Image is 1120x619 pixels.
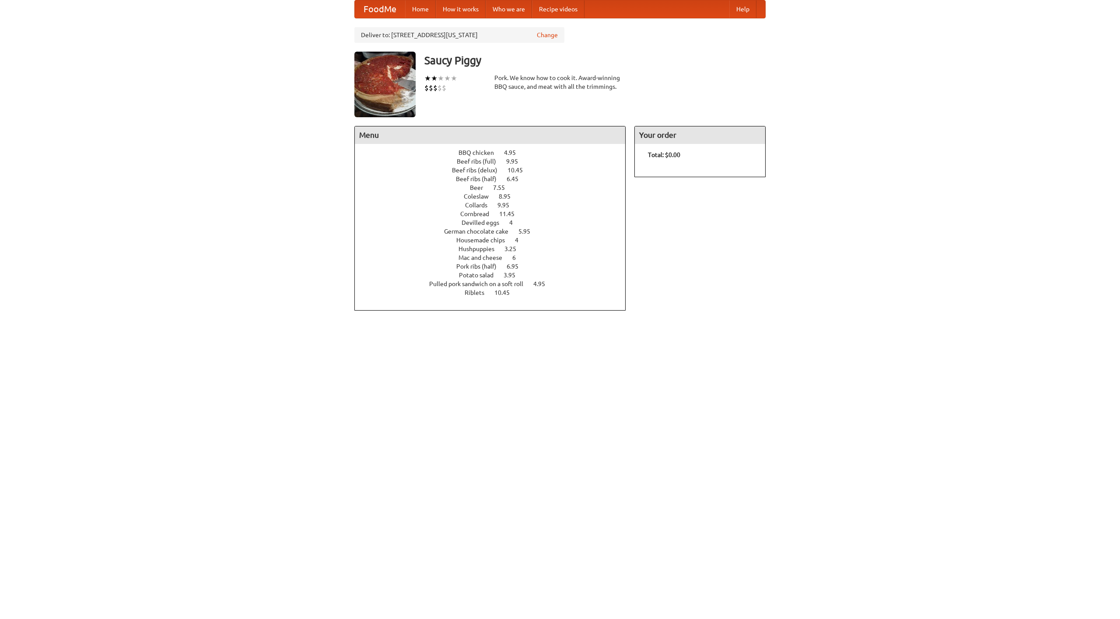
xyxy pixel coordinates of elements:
span: Beef ribs (half) [456,175,505,182]
span: 6 [512,254,525,261]
span: 3.25 [504,245,525,252]
a: Hushpuppies 3.25 [458,245,532,252]
span: 4.95 [533,280,554,287]
span: Riblets [465,289,493,296]
li: $ [424,83,429,93]
a: Riblets 10.45 [465,289,526,296]
span: 10.45 [494,289,518,296]
a: Help [729,0,756,18]
a: Collards 9.95 [465,202,525,209]
div: Deliver to: [STREET_ADDRESS][US_STATE] [354,27,564,43]
li: ★ [451,73,457,83]
a: Potato salad 3.95 [459,272,532,279]
span: Beef ribs (delux) [452,167,506,174]
span: 7.55 [493,184,514,191]
div: Pork. We know how to cook it. Award-winning BBQ sauce, and meat with all the trimmings. [494,73,626,91]
h3: Saucy Piggy [424,52,766,69]
a: Home [405,0,436,18]
a: Beer 7.55 [470,184,521,191]
a: Beef ribs (delux) 10.45 [452,167,539,174]
a: Housemade chips 4 [456,237,535,244]
span: Devilled eggs [462,219,508,226]
span: Cornbread [460,210,498,217]
span: 6.45 [507,175,527,182]
span: Hushpuppies [458,245,503,252]
span: Beer [470,184,492,191]
span: Coleslaw [464,193,497,200]
a: How it works [436,0,486,18]
li: ★ [431,73,437,83]
a: BBQ chicken 4.95 [458,149,532,156]
li: ★ [437,73,444,83]
span: 3.95 [504,272,524,279]
span: BBQ chicken [458,149,503,156]
span: Housemade chips [456,237,514,244]
li: $ [442,83,446,93]
span: 4 [515,237,527,244]
span: 9.95 [506,158,527,165]
span: 4.95 [504,149,525,156]
span: German chocolate cake [444,228,517,235]
img: angular.jpg [354,52,416,117]
a: Coleslaw 8.95 [464,193,527,200]
li: $ [433,83,437,93]
li: ★ [444,73,451,83]
b: Total: $0.00 [648,151,680,158]
span: Pulled pork sandwich on a soft roll [429,280,532,287]
li: $ [429,83,433,93]
span: 9.95 [497,202,518,209]
a: Change [537,31,558,39]
a: Mac and cheese 6 [458,254,532,261]
h4: Your order [635,126,765,144]
a: FoodMe [355,0,405,18]
span: Collards [465,202,496,209]
span: 8.95 [499,193,519,200]
a: Beef ribs (full) 9.95 [457,158,534,165]
a: Pulled pork sandwich on a soft roll 4.95 [429,280,561,287]
span: 11.45 [499,210,523,217]
span: Pork ribs (half) [456,263,505,270]
a: Beef ribs (half) 6.45 [456,175,535,182]
a: German chocolate cake 5.95 [444,228,546,235]
a: Who we are [486,0,532,18]
span: Potato salad [459,272,502,279]
span: 4 [509,219,521,226]
span: 10.45 [507,167,532,174]
a: Recipe videos [532,0,584,18]
span: 6.95 [507,263,527,270]
span: 5.95 [518,228,539,235]
h4: Menu [355,126,625,144]
span: Mac and cheese [458,254,511,261]
li: $ [437,83,442,93]
a: Cornbread 11.45 [460,210,531,217]
li: ★ [424,73,431,83]
a: Pork ribs (half) 6.95 [456,263,535,270]
a: Devilled eggs 4 [462,219,529,226]
span: Beef ribs (full) [457,158,505,165]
